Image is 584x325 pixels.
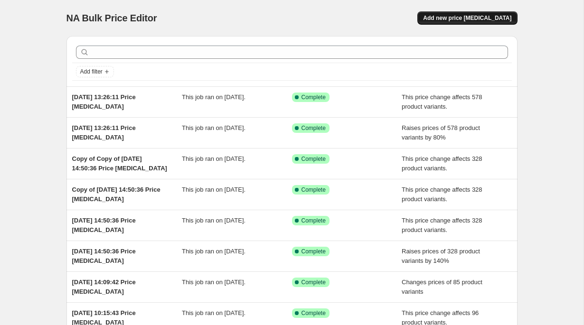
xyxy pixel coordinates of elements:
[80,68,103,75] span: Add filter
[301,248,326,255] span: Complete
[182,248,245,255] span: This job ran on [DATE].
[301,155,326,163] span: Complete
[182,124,245,131] span: This job ran on [DATE].
[182,279,245,286] span: This job ran on [DATE].
[72,124,136,141] span: [DATE] 13:26:11 Price [MEDICAL_DATA]
[301,279,326,286] span: Complete
[182,217,245,224] span: This job ran on [DATE].
[301,124,326,132] span: Complete
[182,93,245,101] span: This job ran on [DATE].
[417,11,517,25] button: Add new price [MEDICAL_DATA]
[182,155,245,162] span: This job ran on [DATE].
[402,248,480,264] span: Raises prices of 328 product variants by 140%
[402,279,482,295] span: Changes prices of 85 product variants
[402,93,482,110] span: This price change affects 578 product variants.
[402,186,482,203] span: This price change affects 328 product variants.
[301,309,326,317] span: Complete
[402,155,482,172] span: This price change affects 328 product variants.
[72,155,167,172] span: Copy of Copy of [DATE] 14:50:36 Price [MEDICAL_DATA]
[301,186,326,194] span: Complete
[72,248,136,264] span: [DATE] 14:50:36 Price [MEDICAL_DATA]
[301,93,326,101] span: Complete
[72,217,136,233] span: [DATE] 14:50:36 Price [MEDICAL_DATA]
[76,66,114,77] button: Add filter
[72,186,160,203] span: Copy of [DATE] 14:50:36 Price [MEDICAL_DATA]
[66,13,157,23] span: NA Bulk Price Editor
[423,14,511,22] span: Add new price [MEDICAL_DATA]
[402,124,480,141] span: Raises prices of 578 product variants by 80%
[402,217,482,233] span: This price change affects 328 product variants.
[72,93,136,110] span: [DATE] 13:26:11 Price [MEDICAL_DATA]
[182,186,245,193] span: This job ran on [DATE].
[72,279,136,295] span: [DATE] 14:09:42 Price [MEDICAL_DATA]
[182,309,245,316] span: This job ran on [DATE].
[301,217,326,224] span: Complete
